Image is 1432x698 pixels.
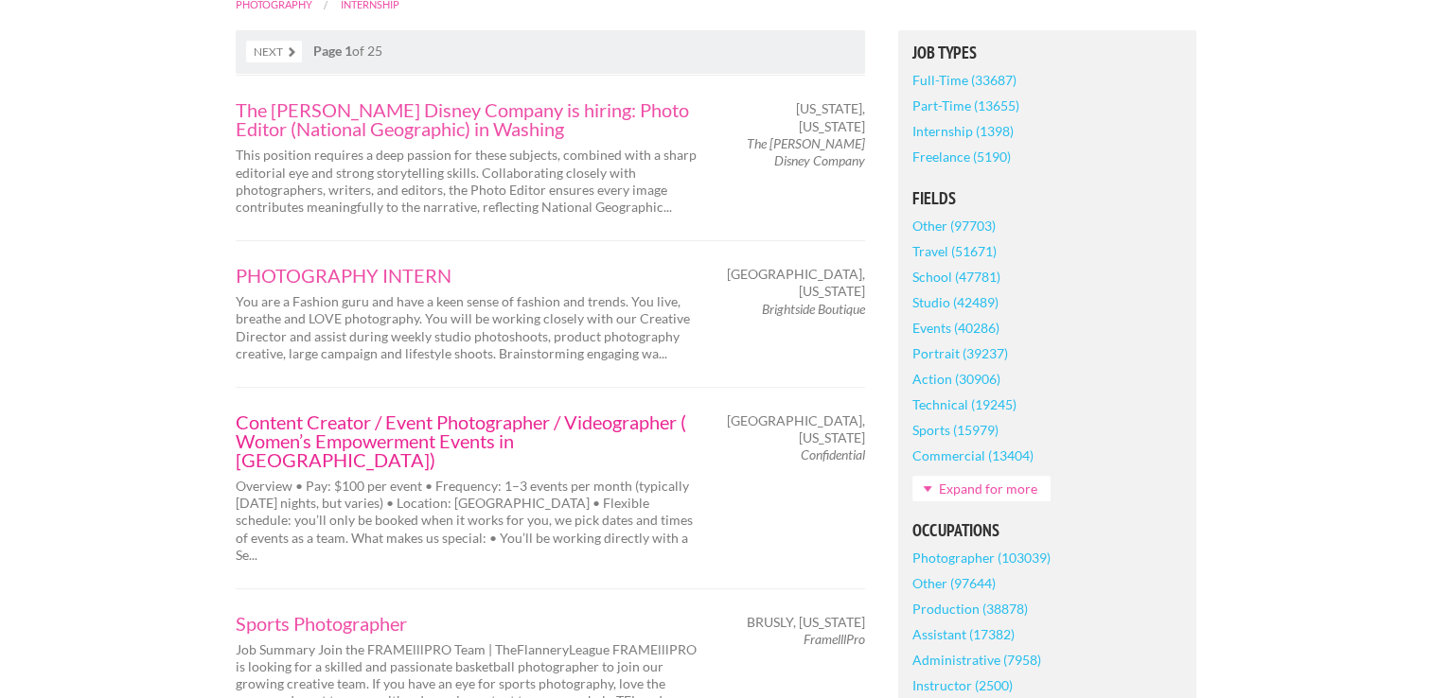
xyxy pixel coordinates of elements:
[912,44,1182,61] h5: Job Types
[912,315,999,340] a: Events (40286)
[236,147,699,216] p: This position requires a deep passion for these subjects, combined with a sharp editorial eye and...
[912,213,996,238] a: Other (97703)
[236,412,699,469] a: Content Creator / Event Photographer / Videographer ( Women’s Empowerment Events in [GEOGRAPHIC_D...
[912,647,1041,672] a: Administrative (7958)
[912,118,1014,144] a: Internship (1398)
[912,289,999,315] a: Studio (42489)
[236,293,699,362] p: You are a Fashion guru and have a keen sense of fashion and trends. You live, breathe and LOVE ph...
[236,266,699,285] a: PHOTOGRAPHY INTERN
[236,478,699,564] p: Overview • Pay: $100 per event • Frequency: 1–3 events per month (typically [DATE] nights, but va...
[912,443,1034,468] a: Commercial (13404)
[912,476,1051,501] a: Expand for more
[747,614,865,631] span: Brusly, [US_STATE]
[801,446,865,462] em: Confidential
[912,366,1000,392] a: Action (30906)
[912,417,999,443] a: Sports (15979)
[912,190,1182,207] h5: Fields
[236,100,699,138] a: The [PERSON_NAME] Disney Company is hiring: Photo Editor (National Geographic) in Washing
[912,392,1017,417] a: Technical (19245)
[246,41,302,62] a: Next
[912,672,1013,698] a: Instructor (2500)
[912,67,1017,93] a: Full-Time (33687)
[912,340,1008,366] a: Portrait (39237)
[747,135,865,168] em: The [PERSON_NAME] Disney Company
[912,596,1028,621] a: Production (38878)
[912,144,1011,169] a: Freelance (5190)
[912,264,1000,289] a: School (47781)
[727,412,865,446] span: [GEOGRAPHIC_DATA], [US_STATE]
[727,266,865,300] span: [GEOGRAPHIC_DATA], [US_STATE]
[912,570,996,596] a: Other (97644)
[733,100,865,134] span: [US_STATE], [US_STATE]
[804,631,865,647] em: FramelllPro
[236,614,699,633] a: Sports Photographer
[912,545,1051,570] a: Photographer (103039)
[236,30,865,74] nav: of 25
[313,43,352,59] strong: Page 1
[912,621,1015,647] a: Assistant (17382)
[912,522,1182,539] h5: Occupations
[912,238,997,264] a: Travel (51671)
[762,301,865,317] em: Brightside Boutique
[912,93,1019,118] a: Part-Time (13655)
